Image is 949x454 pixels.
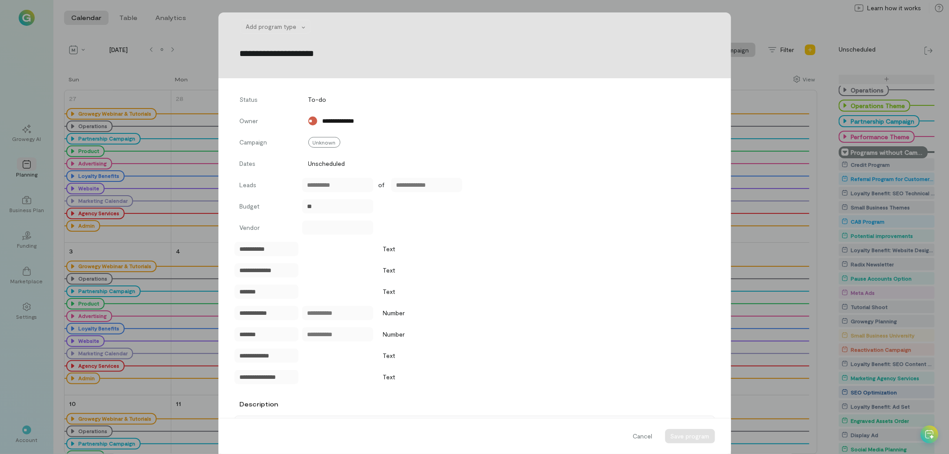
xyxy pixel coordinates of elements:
[240,181,293,192] label: Leads
[240,159,293,168] label: Dates
[379,181,385,189] span: of
[240,202,293,213] label: Budget
[240,400,279,409] label: Description
[240,223,293,235] label: Vendor
[240,95,293,107] label: Status
[633,432,653,441] span: Cancel
[240,117,293,128] label: Owner
[670,432,710,440] span: Save program
[240,138,293,149] label: Campaign
[665,429,715,443] button: Save program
